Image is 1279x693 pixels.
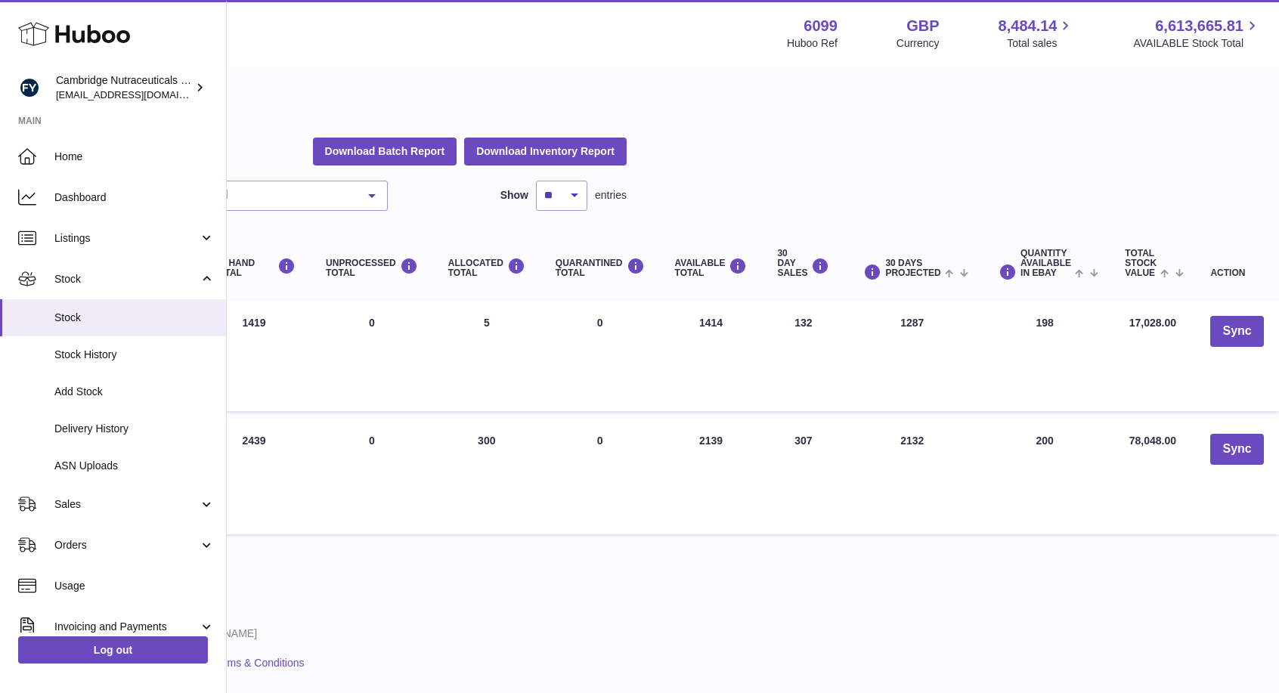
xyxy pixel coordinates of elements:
div: ALLOCATED Total [448,258,525,278]
span: 6,613,665.81 [1155,16,1243,36]
span: 0 [597,317,603,329]
td: 198 [980,301,1110,411]
button: Download Batch Report [313,138,457,165]
span: Quantity Available in eBay [1020,249,1071,279]
td: 1287 [844,301,980,411]
div: UNPROCESSED Total [326,258,418,278]
button: Download Inventory Report [464,138,627,165]
td: 200 [980,419,1110,534]
span: AVAILABLE Stock Total [1133,36,1261,51]
td: 307 [762,419,844,534]
span: Listings [54,231,199,246]
td: 1419 [197,301,311,411]
span: entries [595,188,627,203]
div: Huboo Ref [787,36,838,51]
span: Usage [54,579,215,593]
span: Invoicing and Payments [54,620,199,634]
span: Orders [54,538,199,552]
span: Total sales [1007,36,1074,51]
td: 2139 [660,419,763,534]
a: 6,613,665.81 AVAILABLE Stock Total [1133,16,1261,51]
td: 5 [433,301,540,411]
label: Show [500,188,528,203]
div: Action [1210,268,1263,278]
span: Stock [54,311,215,325]
strong: 6099 [804,16,838,36]
span: 8,484.14 [999,16,1058,36]
span: 17,028.00 [1129,317,1176,329]
a: 8,484.14 Total sales [999,16,1075,51]
span: Delivery History [54,422,215,436]
span: Home [54,150,215,164]
span: 0 [597,435,603,447]
span: 78,048.00 [1129,435,1176,447]
strong: GBP [906,16,939,36]
span: Stock History [54,348,215,362]
a: Service Terms & Conditions [175,657,305,669]
td: 132 [762,301,844,411]
td: 300 [433,419,540,534]
td: 1414 [660,301,763,411]
td: 2439 [197,419,311,534]
span: [EMAIL_ADDRESS][DOMAIN_NAME] [56,88,222,101]
span: 30 DAYS PROJECTED [885,258,940,278]
button: Sync [1210,434,1263,465]
div: ON HAND Total [212,258,296,278]
a: Log out [18,636,208,664]
span: Stock [54,272,199,286]
div: Currency [897,36,940,51]
span: Add Stock [54,385,215,399]
span: Total stock value [1125,249,1157,279]
span: Sales [54,497,199,512]
span: Dashboard [54,190,215,205]
img: huboo@camnutra.com [18,76,41,99]
span: ASN Uploads [54,459,215,473]
button: Sync [1210,316,1263,347]
div: 30 DAY SALES [777,249,829,279]
td: 0 [311,419,433,534]
span: All [211,187,357,203]
td: 2132 [844,419,980,534]
div: Cambridge Nutraceuticals Ltd [56,73,192,102]
div: QUARANTINED Total [556,258,645,278]
td: 0 [311,301,433,411]
div: AVAILABLE Total [675,258,748,278]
